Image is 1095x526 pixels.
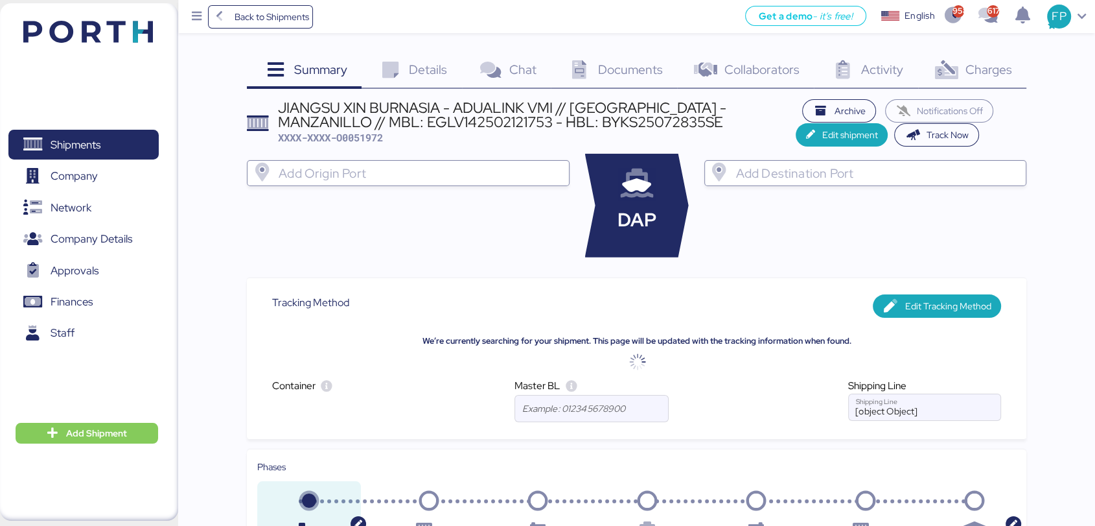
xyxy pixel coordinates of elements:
[8,256,159,285] a: Approvals
[8,224,159,254] a: Company Details
[51,261,98,280] span: Approvals
[617,206,656,234] span: DAP
[255,326,1018,355] div: We’re currently searching for your shipment. This page will be updated with the tracking informat...
[861,61,903,78] span: Activity
[917,103,983,119] span: Notifications Off
[802,99,876,123] button: Archive
[272,294,349,311] span: Tracking Method
[894,123,979,147] button: Track Now
[51,230,132,248] span: Company Details
[8,287,159,317] a: Finances
[278,131,383,144] span: XXXX-XXXX-O0051972
[276,165,563,181] input: Add Origin Port
[873,294,1001,318] button: Edit Tracking Method
[849,394,1001,420] input: Shipping Line
[927,127,969,143] span: Track Now
[51,293,93,311] span: Finances
[796,123,888,147] button: Edit shipment
[905,9,934,23] div: English
[905,298,991,314] span: Edit Tracking Method
[733,165,1020,181] input: Add Destination Port
[257,460,1016,474] div: Phases
[208,5,314,29] a: Back to Shipments
[835,103,866,119] span: Archive
[16,423,158,444] button: Add Shipment
[724,61,800,78] span: Collaborators
[598,61,663,78] span: Documents
[8,193,159,222] a: Network
[409,61,447,78] span: Details
[278,101,796,130] div: JIANGSU XIN BURNASIA - ADUALINK VMI // [GEOGRAPHIC_DATA] - MANZANILLO // MBL: EGLV142502121753 - ...
[51,324,75,342] span: Staff
[51,136,100,154] span: Shipments
[885,99,994,123] button: Notifications Off
[965,61,1011,78] span: Charges
[294,61,347,78] span: Summary
[8,318,159,348] a: Staff
[1052,8,1066,25] span: FP
[8,161,159,191] a: Company
[822,127,877,143] span: Edit shipment
[272,379,316,392] span: Container
[51,198,91,217] span: Network
[51,167,98,185] span: Company
[848,378,1002,393] div: Shipping Line
[8,130,159,160] a: Shipments
[66,425,127,441] span: Add Shipment
[509,61,536,78] span: Chat
[186,6,208,28] button: Menu
[515,396,668,422] input: Example: 012345678900
[514,379,560,392] span: Master BL
[234,9,308,25] span: Back to Shipments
